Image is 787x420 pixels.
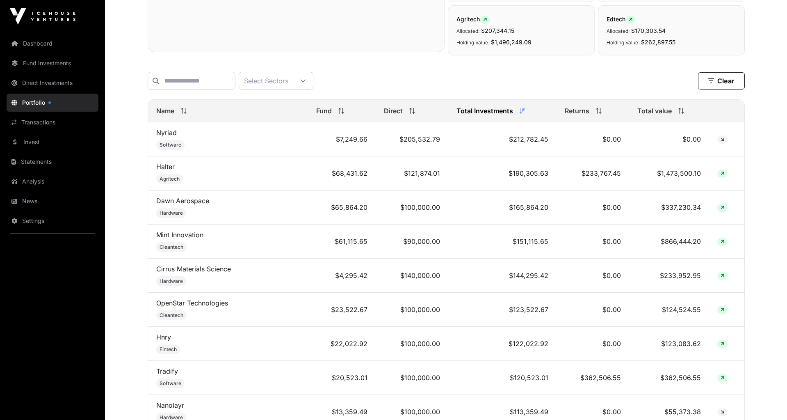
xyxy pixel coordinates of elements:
[629,361,709,395] td: $362,506.55
[156,163,175,171] a: Halter
[7,94,98,112] a: Portfolio
[557,327,629,361] td: $0.00
[629,293,709,327] td: $124,524.55
[448,122,557,156] td: $212,782.45
[629,225,709,259] td: $866,444.20
[384,106,403,116] span: Direct
[7,54,98,72] a: Fund Investments
[308,225,376,259] td: $61,115.65
[376,327,448,361] td: $100,000.00
[448,327,557,361] td: $122,022.92
[156,106,174,116] span: Name
[160,176,180,182] span: Agritech
[156,197,209,205] a: Dawn Aerospace
[376,361,448,395] td: $100,000.00
[448,293,557,327] td: $123,522.67
[308,190,376,225] td: $65,864.20
[557,361,629,395] td: $362,506.55
[156,231,203,239] a: Mint Innovation
[448,156,557,190] td: $190,305.63
[376,190,448,225] td: $100,000.00
[557,190,629,225] td: $0.00
[631,27,666,34] span: $170,303.54
[376,156,448,190] td: $121,874.01
[491,39,532,46] span: $1,496,249.09
[376,293,448,327] td: $100,000.00
[308,122,376,156] td: $7,249.66
[629,122,709,156] td: $0.00
[160,278,183,285] span: Hardware
[456,28,479,34] span: Allocated:
[607,39,639,46] span: Holding Value:
[557,259,629,293] td: $0.00
[160,244,183,250] span: Cleantech
[7,172,98,190] a: Analysis
[456,16,490,23] span: Agritech
[156,333,171,341] a: Hnry
[316,106,332,116] span: Fund
[629,156,709,190] td: $1,473,500.10
[7,74,98,92] a: Direct Investments
[448,361,557,395] td: $120,523.01
[156,401,184,409] a: Nanolayr
[607,16,636,23] span: Edtech
[607,28,630,34] span: Allocated:
[376,225,448,259] td: $90,000.00
[557,293,629,327] td: $0.00
[7,212,98,230] a: Settings
[7,113,98,131] a: Transactions
[557,122,629,156] td: $0.00
[308,327,376,361] td: $22,022.92
[7,153,98,171] a: Statements
[448,225,557,259] td: $151,115.65
[308,293,376,327] td: $23,522.67
[557,156,629,190] td: $233,767.45
[308,156,376,190] td: $68,431.62
[239,72,293,89] div: Select Sectors
[7,34,98,53] a: Dashboard
[456,106,513,116] span: Total Investments
[565,106,589,116] span: Returns
[629,259,709,293] td: $233,952.95
[481,27,514,34] span: $207,344.15
[448,259,557,293] td: $144,295.42
[448,190,557,225] td: $165,864.20
[156,265,231,273] a: Cirrus Materials Science
[10,8,75,25] img: Icehouse Ventures Logo
[160,142,181,148] span: Software
[160,380,181,387] span: Software
[746,381,787,420] iframe: Chat Widget
[629,327,709,361] td: $123,083.62
[641,39,675,46] span: $262,897.55
[156,129,177,137] a: Nyriad
[376,122,448,156] td: $205,532.79
[698,72,745,90] button: Clear
[160,210,183,216] span: Hardware
[557,225,629,259] td: $0.00
[7,192,98,210] a: News
[308,361,376,395] td: $20,523.01
[156,367,178,375] a: Tradify
[456,39,489,46] span: Holding Value:
[160,312,183,319] span: Cleantech
[7,133,98,151] a: Invest
[637,106,672,116] span: Total value
[156,299,228,307] a: OpenStar Technologies
[308,259,376,293] td: $4,295.42
[629,190,709,225] td: $337,230.34
[376,259,448,293] td: $140,000.00
[160,346,177,353] span: Fintech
